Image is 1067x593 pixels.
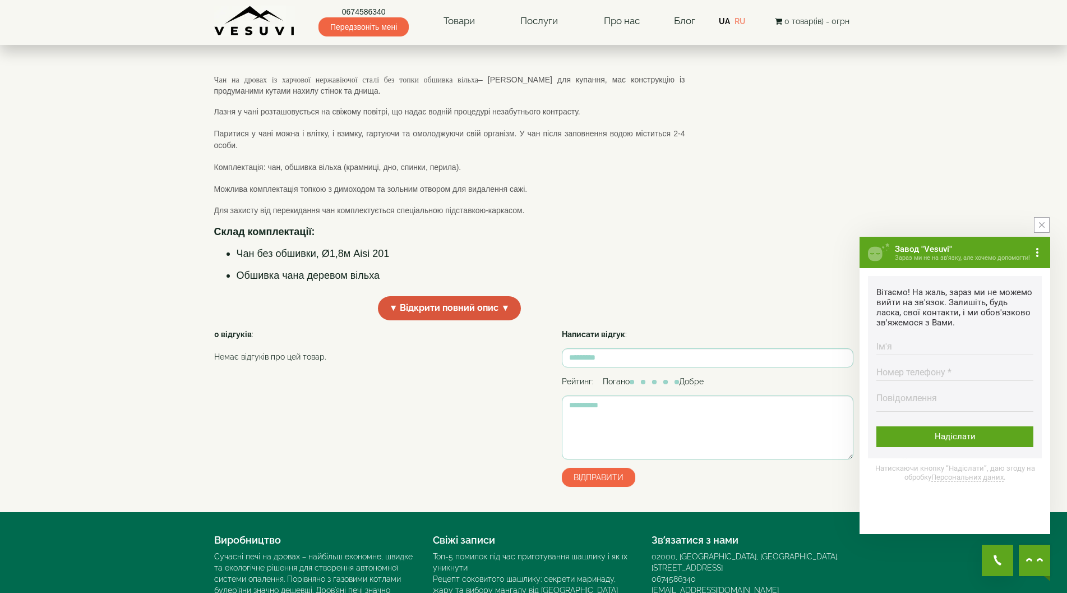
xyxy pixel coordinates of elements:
[237,270,380,281] font: Обшивка чана деревом вільха
[652,551,853,573] div: 02000, [GEOGRAPHIC_DATA], [GEOGRAPHIC_DATA]. [STREET_ADDRESS]
[652,574,696,583] a: 0674586340
[868,464,1042,481] span: Натискаючи кнопку “Надіслати”, даю згоду на обробку .
[562,376,853,387] div: Рейтинг: Погано Добре
[214,163,461,172] span: Комплектація: чан, обшивка вільха (крамниці, дно, спинки, перила).
[214,107,580,116] span: Лазня у чані розташовується на свіжому повітрі, що надає водній процедурі незабутнього контрасту.
[876,426,1033,447] div: Надіслати
[509,8,569,34] a: Послуги
[214,129,685,150] span: Паритися у чані можна і влітку, і взимку, гартуючи та омолоджуючи свій організм. У чан після запо...
[562,468,635,487] button: Відправити
[735,17,746,26] a: RU
[562,330,625,339] strong: Написати відгук
[214,535,416,546] h4: Виробництво
[214,329,534,368] div: :
[378,296,521,320] span: ▼ Відкрити повний опис ▼
[214,330,252,339] strong: 0 відгуків
[772,15,853,27] button: 0 товар(ів) - 0грн
[876,287,1033,328] div: Вітаємо! На жаль, зараз ми не можемо вийти на зв'язок. Залишіть, будь ласка, свої контакти, і ми ...
[593,8,651,34] a: Про нас
[1032,237,1050,268] button: more button
[652,535,853,546] h4: Зв’язатися з нами
[719,17,730,26] a: UA
[1034,217,1050,233] button: close button
[214,6,295,36] img: Завод VESUVI
[784,17,849,26] span: 0 товар(ів) - 0грн
[432,8,486,34] a: Товари
[318,17,409,36] span: Передзвоніть мені
[982,545,1013,576] button: Get Call button
[214,351,534,362] p: Немає відгуків про цей товар.
[214,206,525,215] span: Для захисту від перекидання чан комплектується спеціальною підставкою-каркасом.
[562,329,853,340] div: :
[931,473,1004,482] a: Персональних даних
[1019,545,1050,576] button: Chat button
[237,248,390,259] font: Чан без обшивки, Ø1,8м Aisi 201
[214,75,685,95] font: – [PERSON_NAME] для купання, має конструкцію із продуманими кутами нахилу стінок та днища.
[214,226,315,237] b: Склад комплектації:
[433,535,635,546] h4: Свіжі записи
[433,552,627,572] a: Топ-5 помилок під час приготування шашлику і як їх уникнути
[214,185,528,194] span: Можлива комплектація топкою з димоходом та зольним отвором для видалення сажі.
[318,6,409,17] a: 0674586340
[214,76,479,84] font: Чан на дровах із харчової нержавіючої сталі без топки обшивка вільха
[674,15,695,26] a: Блог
